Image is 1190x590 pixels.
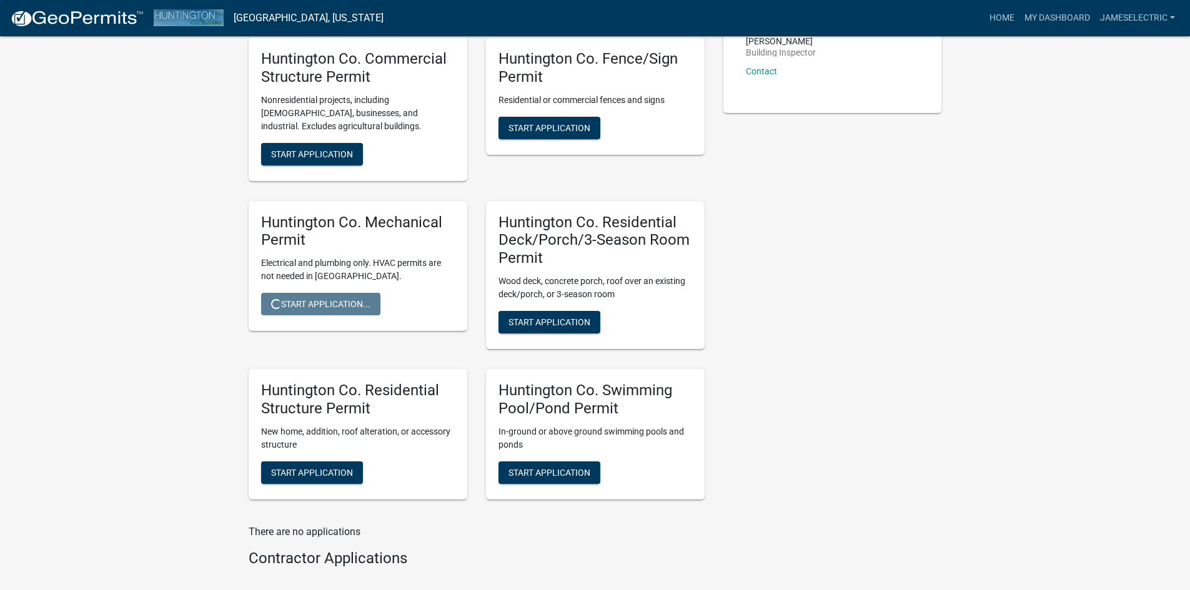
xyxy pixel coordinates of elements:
wm-workflow-list-section: Applications [249,4,705,509]
p: In-ground or above ground swimming pools and ponds [498,425,692,451]
p: Nonresidential projects, including [DEMOGRAPHIC_DATA], businesses, and industrial. Excludes agric... [261,94,455,133]
p: Residential or commercial fences and signs [498,94,692,107]
h5: Huntington Co. Mechanical Permit [261,214,455,250]
p: [PERSON_NAME] [746,37,816,46]
h5: Huntington Co. Fence/Sign Permit [498,50,692,86]
button: Start Application [498,117,600,139]
a: Home [984,6,1019,30]
h5: Huntington Co. Residential Structure Permit [261,381,455,418]
a: [GEOGRAPHIC_DATA], [US_STATE] [234,7,384,29]
a: jameselectric [1095,6,1180,30]
span: Start Application... [271,299,370,309]
button: Start Application [498,311,600,333]
span: Start Application [508,467,590,477]
span: Start Application [508,122,590,132]
wm-workflow-list-section: Contractor Applications [249,549,705,573]
button: Start Application [261,461,363,484]
p: New home, addition, roof alteration, or accessory structure [261,425,455,451]
button: Start Application [261,143,363,165]
h5: Huntington Co. Commercial Structure Permit [261,50,455,86]
p: Building Inspector [746,48,816,57]
span: Start Application [271,467,353,477]
button: Start Application... [261,293,380,315]
button: Start Application [498,461,600,484]
p: There are no applications [249,524,705,539]
p: Electrical and plumbing only. HVAC permits are not needed in [GEOGRAPHIC_DATA]. [261,257,455,283]
span: Start Application [271,149,353,159]
p: Wood deck, concrete porch, roof over an existing deck/porch, or 3-season room [498,275,692,301]
a: My Dashboard [1019,6,1095,30]
h5: Huntington Co. Residential Deck/Porch/3-Season Room Permit [498,214,692,267]
h5: Huntington Co. Swimming Pool/Pond Permit [498,381,692,418]
img: Huntington County, Indiana [154,9,224,26]
a: Contact [746,66,777,76]
span: Start Application [508,317,590,327]
h4: Contractor Applications [249,549,705,568]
